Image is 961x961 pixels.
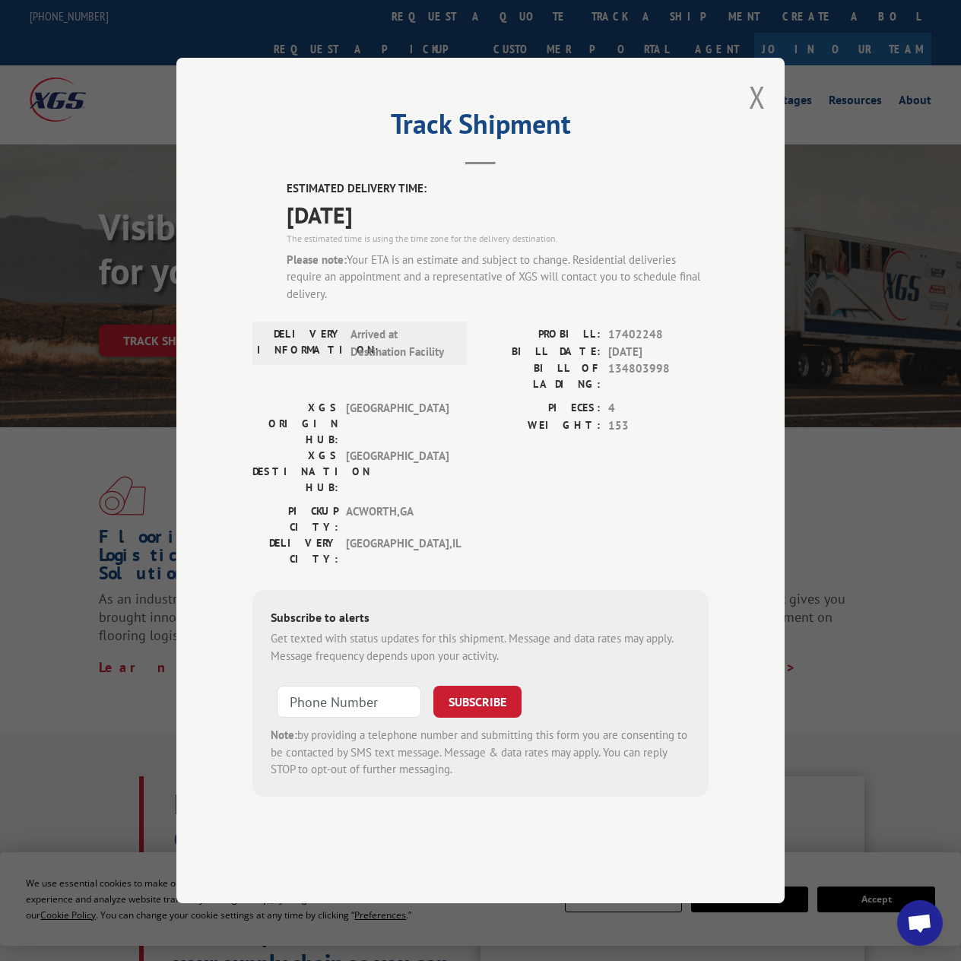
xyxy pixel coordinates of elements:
[481,400,601,417] label: PIECES:
[346,448,449,496] span: [GEOGRAPHIC_DATA]
[897,900,943,946] div: Open chat
[346,503,449,535] span: ACWORTH , GA
[252,113,709,142] h2: Track Shipment
[287,180,709,198] label: ESTIMATED DELIVERY TIME:
[608,417,709,435] span: 153
[287,252,709,303] div: Your ETA is an estimate and subject to change. Residential deliveries require an appointment and ...
[608,360,709,392] span: 134803998
[481,344,601,361] label: BILL DATE:
[271,728,297,742] strong: Note:
[433,686,522,718] button: SUBSCRIBE
[350,326,453,360] span: Arrived at Destination Facility
[346,535,449,567] span: [GEOGRAPHIC_DATA] , IL
[749,77,766,117] button: Close modal
[252,503,338,535] label: PICKUP CITY:
[257,326,343,360] label: DELIVERY INFORMATION:
[277,686,421,718] input: Phone Number
[481,360,601,392] label: BILL OF LADING:
[481,417,601,435] label: WEIGHT:
[271,608,690,630] div: Subscribe to alerts
[287,252,347,267] strong: Please note:
[481,326,601,344] label: PROBILL:
[608,344,709,361] span: [DATE]
[608,326,709,344] span: 17402248
[252,448,338,496] label: XGS DESTINATION HUB:
[287,198,709,232] span: [DATE]
[252,400,338,448] label: XGS ORIGIN HUB:
[608,400,709,417] span: 4
[252,535,338,567] label: DELIVERY CITY:
[271,630,690,664] div: Get texted with status updates for this shipment. Message and data rates may apply. Message frequ...
[287,232,709,246] div: The estimated time is using the time zone for the delivery destination.
[271,727,690,779] div: by providing a telephone number and submitting this form you are consenting to be contacted by SM...
[346,400,449,448] span: [GEOGRAPHIC_DATA]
